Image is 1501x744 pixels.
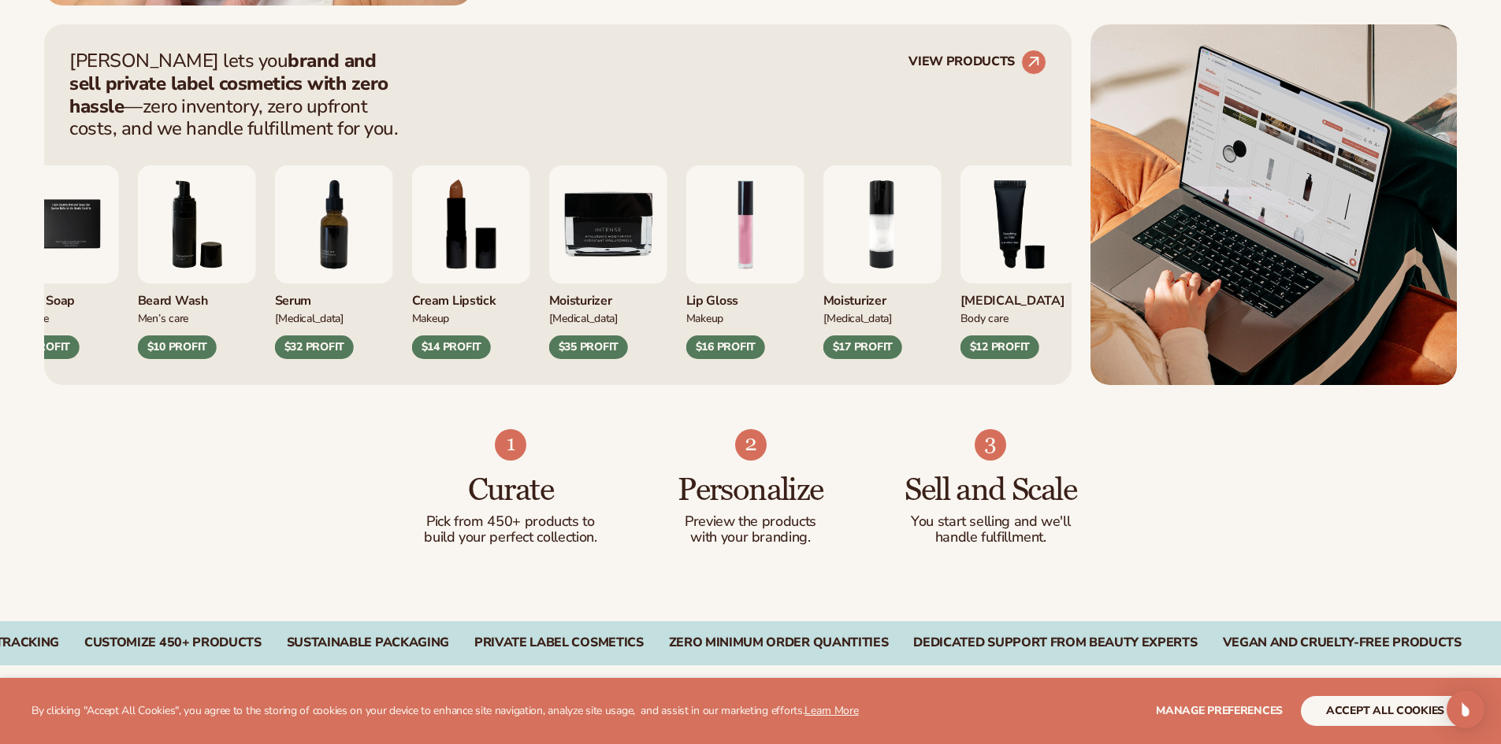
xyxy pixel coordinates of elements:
[32,705,859,718] p: By clicking "Accept All Cookies", you agree to the storing of cookies on your device to enhance s...
[902,473,1079,508] h3: Sell and Scale
[412,165,530,283] img: Luxury cream lipstick.
[495,429,526,461] img: Shopify Image 4
[1156,703,1283,718] span: Manage preferences
[669,635,889,650] div: ZERO MINIMUM ORDER QUANTITIES
[662,473,839,508] h3: Personalize
[275,335,354,359] div: $32 PROFIT
[412,335,491,359] div: $14 PROFIT
[1301,696,1469,726] button: accept all cookies
[975,429,1006,461] img: Shopify Image 6
[1223,635,1462,650] div: Vegan and Cruelty-Free Products
[804,703,858,718] a: Learn More
[686,165,804,359] div: 1 / 9
[686,283,804,309] div: Lip Gloss
[138,335,217,359] div: $10 PROFIT
[1,165,119,283] img: Nature bar of soap.
[902,514,1079,530] p: You start selling and we'll
[275,165,393,359] div: 7 / 9
[69,50,408,140] p: [PERSON_NAME] lets you —zero inventory, zero upfront costs, and we handle fulfillment for you.
[960,283,1079,309] div: [MEDICAL_DATA]
[902,530,1079,546] p: handle fulfillment.
[84,635,262,650] div: CUSTOMIZE 450+ PRODUCTS
[287,635,449,650] div: SUSTAINABLE PACKAGING
[908,50,1046,75] a: VIEW PRODUCTS
[412,165,530,359] div: 8 / 9
[686,335,765,359] div: $16 PROFIT
[735,429,767,461] img: Shopify Image 5
[549,165,667,283] img: Moisturizer.
[686,309,804,326] div: Makeup
[823,335,902,359] div: $17 PROFIT
[960,165,1079,359] div: 3 / 9
[913,635,1197,650] div: DEDICATED SUPPORT FROM BEAUTY EXPERTS
[960,165,1079,283] img: Smoothing lip balm.
[1,283,119,309] div: Natural Soap
[1,309,119,326] div: Body Care
[275,283,393,309] div: Serum
[1090,24,1457,385] img: Shopify Image 2
[662,530,839,546] p: with your branding.
[138,309,256,326] div: Men’s Care
[138,165,256,359] div: 6 / 9
[474,635,644,650] div: PRIVATE LABEL COSMETICS
[275,309,393,326] div: [MEDICAL_DATA]
[823,165,942,283] img: Moisturizing lotion.
[138,165,256,283] img: Foaming beard wash.
[549,283,667,309] div: Moisturizer
[422,514,600,546] p: Pick from 450+ products to build your perfect collection.
[686,165,804,283] img: Pink lip gloss.
[69,48,388,119] strong: brand and sell private label cosmetics with zero hassle
[1447,690,1484,728] div: Open Intercom Messenger
[549,309,667,326] div: [MEDICAL_DATA]
[823,283,942,309] div: Moisturizer
[960,335,1039,359] div: $12 PROFIT
[823,165,942,359] div: 2 / 9
[412,309,530,326] div: Makeup
[823,309,942,326] div: [MEDICAL_DATA]
[1156,696,1283,726] button: Manage preferences
[549,335,628,359] div: $35 PROFIT
[549,165,667,359] div: 9 / 9
[412,283,530,309] div: Cream Lipstick
[960,309,1079,326] div: Body Care
[1,165,119,359] div: 5 / 9
[275,165,393,283] img: Collagen and retinol serum.
[662,514,839,530] p: Preview the products
[138,283,256,309] div: Beard Wash
[422,473,600,508] h3: Curate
